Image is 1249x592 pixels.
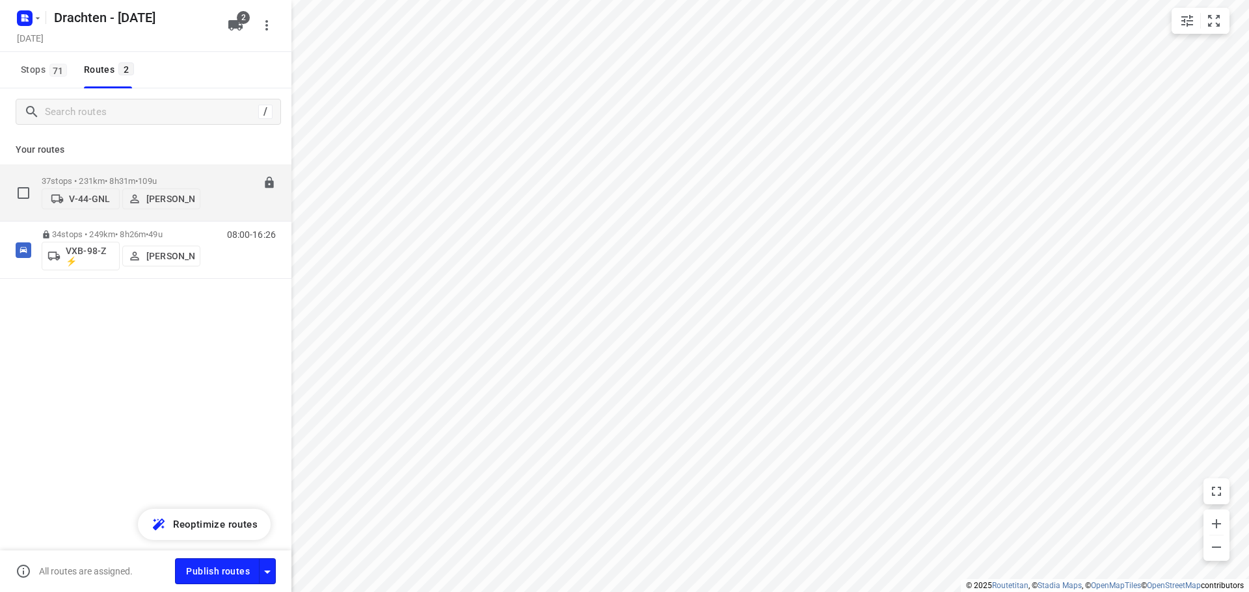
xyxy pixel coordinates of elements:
[146,229,148,239] span: •
[10,180,36,206] span: Select
[1091,581,1141,590] a: OpenMapTiles
[1174,8,1200,34] button: Map settings
[122,188,200,209] button: [PERSON_NAME]
[258,105,273,119] div: /
[69,194,110,204] p: V-44-GNL
[21,62,71,78] span: Stops
[135,176,138,186] span: •
[173,516,258,533] span: Reoptimize routes
[992,581,1028,590] a: Routetitan
[146,251,195,261] p: [PERSON_NAME]
[175,558,260,584] button: Publish routes
[49,7,217,28] h5: Rename
[45,102,258,122] input: Search routes
[1201,8,1227,34] button: Fit zoom
[263,176,276,191] button: Lock route
[42,242,120,270] button: VXB-98-Z ⚡
[148,229,162,239] span: 49u
[966,581,1244,590] li: © 2025 , © , © © contributors
[84,62,138,78] div: Routes
[237,11,250,24] span: 2
[222,12,248,38] button: 2
[186,563,250,580] span: Publish routes
[42,188,120,209] button: V-44-GNL
[42,176,200,186] p: 37 stops • 231km • 8h31m
[122,246,200,266] button: [PERSON_NAME]
[12,31,49,45] h5: Project date
[39,566,133,576] p: All routes are assigned.
[16,143,276,157] p: Your routes
[138,509,271,540] button: Reoptimize routes
[1172,8,1229,34] div: small contained button group
[254,12,280,38] button: More
[118,62,134,75] span: 2
[49,64,67,77] span: 71
[1147,581,1201,590] a: OpenStreetMap
[146,194,195,204] p: [PERSON_NAME]
[138,176,157,186] span: 109u
[227,229,276,240] p: 08:00-16:26
[1038,581,1082,590] a: Stadia Maps
[42,229,200,239] p: 34 stops • 249km • 8h26m
[66,246,114,266] p: VXB-98-Z ⚡
[260,563,275,579] div: Driver app settings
